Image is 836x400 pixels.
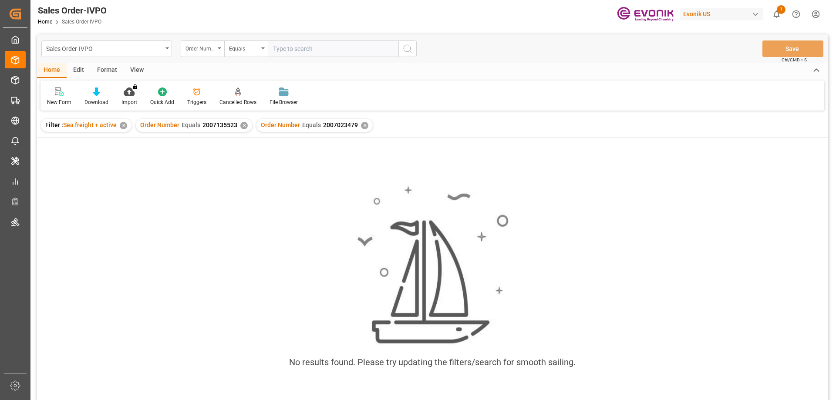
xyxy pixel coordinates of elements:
[182,121,200,128] span: Equals
[680,8,763,20] div: Evonik US
[37,63,67,78] div: Home
[229,43,259,53] div: Equals
[181,40,224,57] button: open menu
[84,98,108,106] div: Download
[47,98,71,106] div: New Form
[323,121,358,128] span: 2007023479
[38,19,52,25] a: Home
[202,121,237,128] span: 2007135523
[120,122,127,129] div: ✕
[617,7,674,22] img: Evonik-brand-mark-Deep-Purple-RGB.jpeg_1700498283.jpeg
[261,121,300,128] span: Order Number
[63,121,117,128] span: Sea freight + active
[356,185,509,345] img: smooth_sailing.jpeg
[289,356,576,369] div: No results found. Please try updating the filters/search for smooth sailing.
[187,98,206,106] div: Triggers
[150,98,174,106] div: Quick Add
[124,63,150,78] div: View
[782,57,807,63] span: Ctrl/CMD + S
[398,40,417,57] button: search button
[777,5,785,14] span: 1
[767,4,786,24] button: show 1 new notifications
[45,121,63,128] span: Filter :
[185,43,215,53] div: Order Number
[302,121,321,128] span: Equals
[38,4,107,17] div: Sales Order-IVPO
[46,43,162,54] div: Sales Order-IVPO
[361,122,368,129] div: ✕
[786,4,806,24] button: Help Center
[91,63,124,78] div: Format
[219,98,256,106] div: Cancelled Rows
[67,63,91,78] div: Edit
[762,40,823,57] button: Save
[680,6,767,22] button: Evonik US
[268,40,398,57] input: Type to search
[240,122,248,129] div: ✕
[224,40,268,57] button: open menu
[41,40,172,57] button: open menu
[140,121,179,128] span: Order Number
[270,98,298,106] div: File Browser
